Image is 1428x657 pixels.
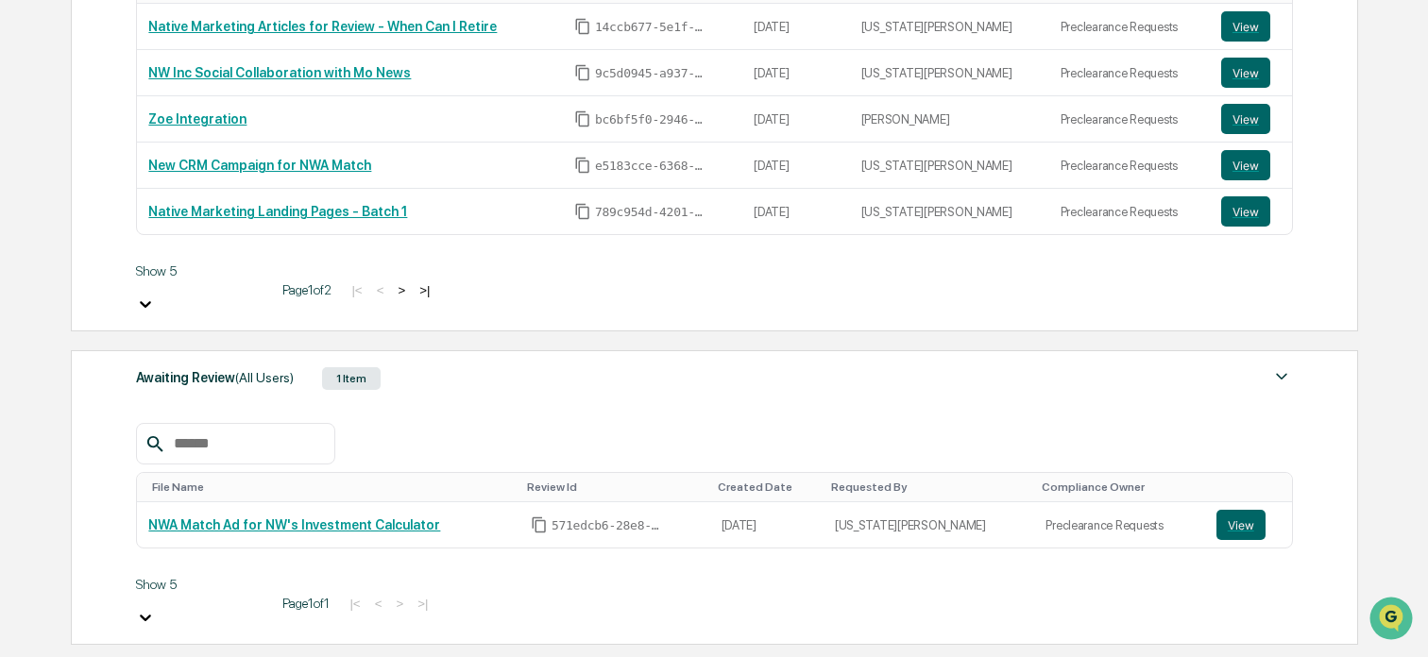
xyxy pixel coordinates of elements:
span: Page 1 of 1 [282,596,330,611]
a: Native Marketing Articles for Review - When Can I Retire [148,19,497,34]
iframe: Open customer support [1368,595,1419,646]
button: >| [412,596,433,612]
a: View [1221,104,1281,134]
td: [DATE] [742,50,849,96]
button: |< [346,282,367,298]
div: Start new chat [64,144,310,163]
td: [US_STATE][PERSON_NAME] [824,502,1035,547]
input: Clear [49,86,312,106]
span: Pylon [188,320,229,334]
td: [US_STATE][PERSON_NAME] [850,50,1049,96]
td: [DATE] [742,143,849,189]
div: Toggle SortBy [831,480,1028,494]
td: Preclearance Requests [1034,502,1204,547]
div: Show 5 [136,263,268,278]
a: 🔎Data Lookup [11,266,127,300]
span: Data Lookup [38,274,119,293]
div: Toggle SortBy [718,480,816,494]
td: Preclearance Requests [1049,143,1210,189]
span: Attestations [156,238,234,257]
span: bc6bf5f0-2946-4cd9-9db4-7e10a28e2bd0 [595,112,708,127]
td: [US_STATE][PERSON_NAME] [850,4,1049,50]
td: [US_STATE][PERSON_NAME] [850,143,1049,189]
span: 789c954d-4201-4a98-a409-5f3c2b22b70d [595,205,708,220]
div: Toggle SortBy [1042,480,1197,494]
button: View [1221,11,1270,42]
button: View [1221,58,1270,88]
span: Copy Id [574,110,591,127]
button: < [371,282,390,298]
button: View [1216,510,1266,540]
a: 🖐️Preclearance [11,230,129,264]
a: New CRM Campaign for NWA Match [148,158,371,173]
img: 1746055101610-c473b297-6a78-478c-a979-82029cc54cd1 [19,144,53,178]
td: [DATE] [742,96,849,143]
button: View [1221,196,1270,227]
button: < [369,596,388,612]
a: View [1221,150,1281,180]
a: View [1221,11,1281,42]
span: Copy Id [531,516,548,533]
div: 1 Item [322,367,381,390]
span: 9c5d0945-a937-4f01-a0b2-ff5b9a8710da [595,66,708,81]
span: Copy Id [574,203,591,220]
span: Copy Id [574,157,591,174]
span: e5183cce-6368-4dcd-9da3-7da2c9b4c483 [595,159,708,174]
span: Copy Id [574,64,591,81]
span: Page 1 of 2 [282,282,331,297]
button: > [390,596,409,612]
div: Awaiting Review [136,365,294,390]
p: How can we help? [19,40,344,70]
span: 571edcb6-28e8-4eb6-bf7f-9e835a1d598c [552,518,665,533]
a: Native Marketing Landing Pages - Batch 1 [148,204,407,219]
td: Preclearance Requests [1049,50,1210,96]
div: Toggle SortBy [527,480,703,494]
div: Toggle SortBy [152,480,511,494]
td: [PERSON_NAME] [850,96,1049,143]
td: [US_STATE][PERSON_NAME] [850,189,1049,234]
a: View [1216,510,1281,540]
a: Powered byPylon [133,319,229,334]
span: Preclearance [38,238,122,257]
button: View [1221,150,1270,180]
a: NW Inc Social Collaboration with Mo News [148,65,411,80]
button: Start new chat [321,150,344,173]
div: 🗄️ [137,240,152,255]
span: Copy Id [574,18,591,35]
button: |< [344,596,365,612]
td: [DATE] [742,4,849,50]
a: 🗄️Attestations [129,230,242,264]
td: [DATE] [710,502,824,547]
a: NWA Match Ad for NW's Investment Calculator [148,517,440,532]
button: > [392,282,411,298]
button: >| [414,282,435,298]
td: Preclearance Requests [1049,189,1210,234]
span: (All Users) [235,370,294,385]
div: We're available if you need us! [64,163,239,178]
img: caret [1270,365,1293,388]
div: Show 5 [136,577,268,592]
div: 🖐️ [19,240,34,255]
button: View [1221,104,1270,134]
td: Preclearance Requests [1049,96,1210,143]
div: Toggle SortBy [1220,480,1284,494]
div: 🔎 [19,276,34,291]
td: [DATE] [742,189,849,234]
a: View [1221,196,1281,227]
a: View [1221,58,1281,88]
td: Preclearance Requests [1049,4,1210,50]
span: 14ccb677-5e1f-45b0-bfab-58f173d49acd [595,20,708,35]
a: Zoe Integration [148,111,246,126]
